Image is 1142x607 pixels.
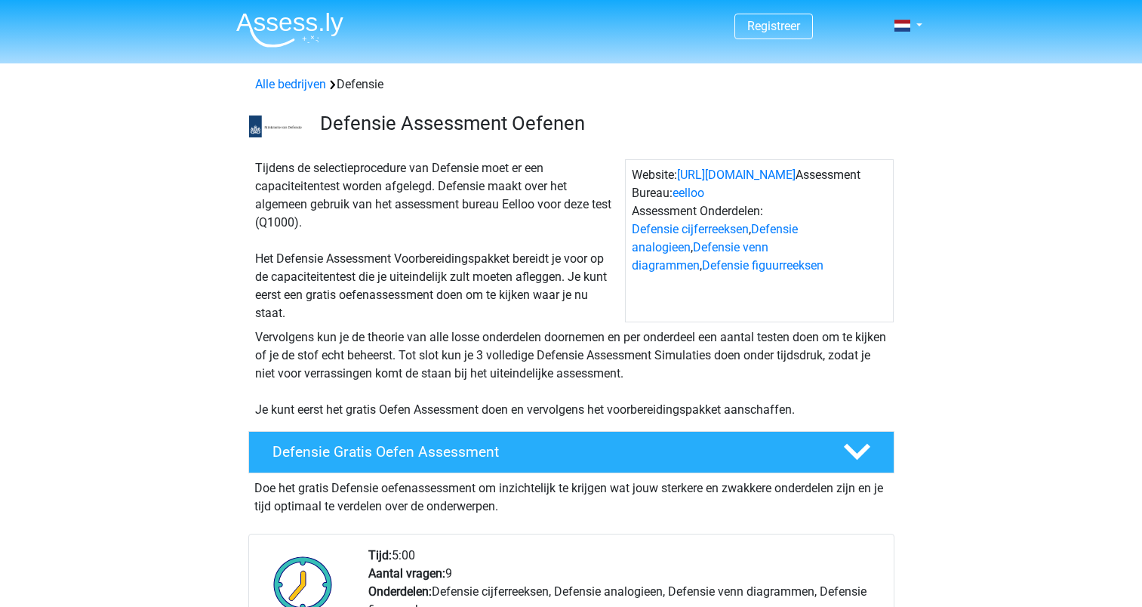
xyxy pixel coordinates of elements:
[320,112,882,135] h3: Defensie Assessment Oefenen
[747,19,800,33] a: Registreer
[677,168,796,182] a: [URL][DOMAIN_NAME]
[249,75,894,94] div: Defensie
[632,222,749,236] a: Defensie cijferreeksen
[272,443,819,461] h4: Defensie Gratis Oefen Assessment
[632,240,768,273] a: Defensie venn diagrammen
[673,186,704,200] a: eelloo
[248,473,894,516] div: Doe het gratis Defensie oefenassessment om inzichtelijk te krijgen wat jouw sterkere en zwakkere ...
[249,159,625,322] div: Tijdens de selectieprocedure van Defensie moet er een capaciteitentest worden afgelegd. Defensie ...
[242,431,900,473] a: Defensie Gratis Oefen Assessment
[702,258,823,273] a: Defensie figuurreeksen
[236,12,343,48] img: Assessly
[368,566,445,581] b: Aantal vragen:
[255,77,326,91] a: Alle bedrijven
[632,222,798,254] a: Defensie analogieen
[249,328,894,419] div: Vervolgens kun je de theorie van alle losse onderdelen doornemen en per onderdeel een aantal test...
[368,584,432,599] b: Onderdelen:
[368,548,392,562] b: Tijd:
[625,159,894,322] div: Website: Assessment Bureau: Assessment Onderdelen: , , ,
